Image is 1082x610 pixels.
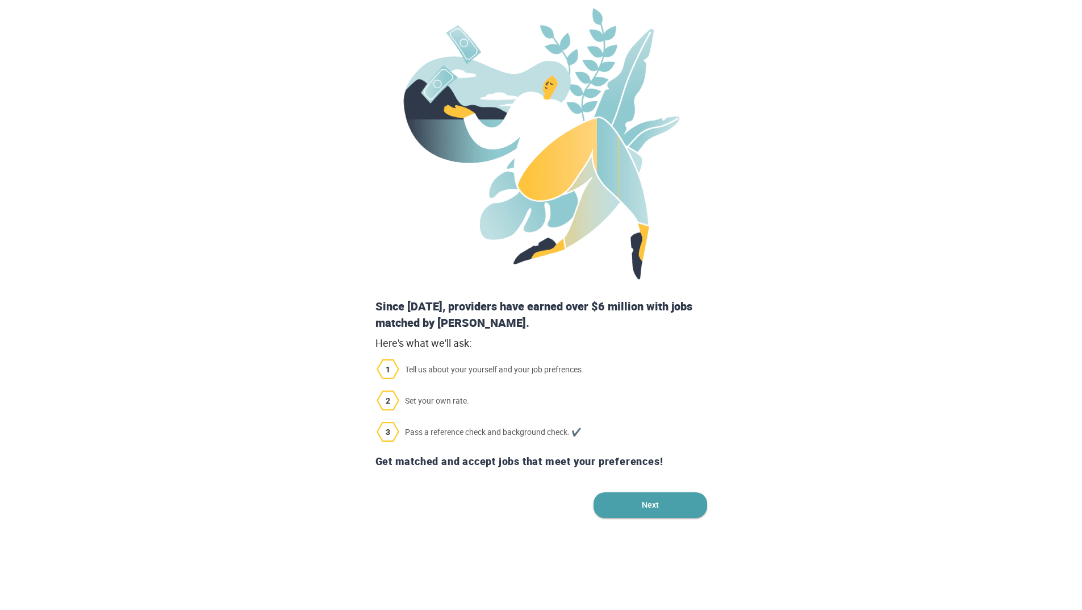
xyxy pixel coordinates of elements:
div: Since [DATE], providers have earned over $6 million with jobs matched by [PERSON_NAME]. [371,298,712,331]
div: Here's what we'll ask: [371,336,712,351]
img: Welcome [403,8,680,280]
span: Tell us about your yourself and your job prefrences. [371,359,712,379]
span: Pass a reference check and background check. ✔️ [371,422,712,442]
img: 2 [377,391,399,410]
button: Next [594,492,707,518]
div: Get matched and accept jobs that meet your preferences! [371,449,712,474]
img: 3 [377,422,399,442]
span: 2 [377,395,399,406]
img: 1 [377,359,399,379]
span: Set your own rate. [371,391,712,410]
span: 1 [377,364,399,375]
span: 3 [377,426,399,438]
